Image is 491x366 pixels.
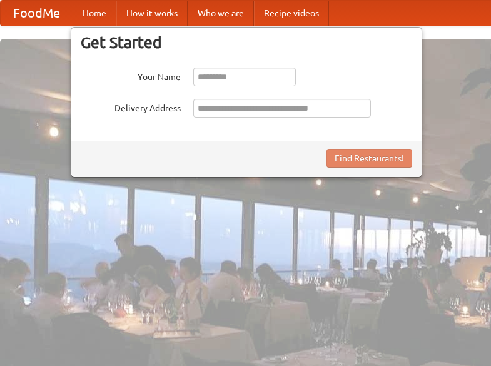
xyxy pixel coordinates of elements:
[326,149,412,168] button: Find Restaurants!
[81,68,181,83] label: Your Name
[116,1,188,26] a: How it works
[73,1,116,26] a: Home
[188,1,254,26] a: Who we are
[254,1,329,26] a: Recipe videos
[1,1,73,26] a: FoodMe
[81,99,181,114] label: Delivery Address
[81,33,412,52] h3: Get Started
